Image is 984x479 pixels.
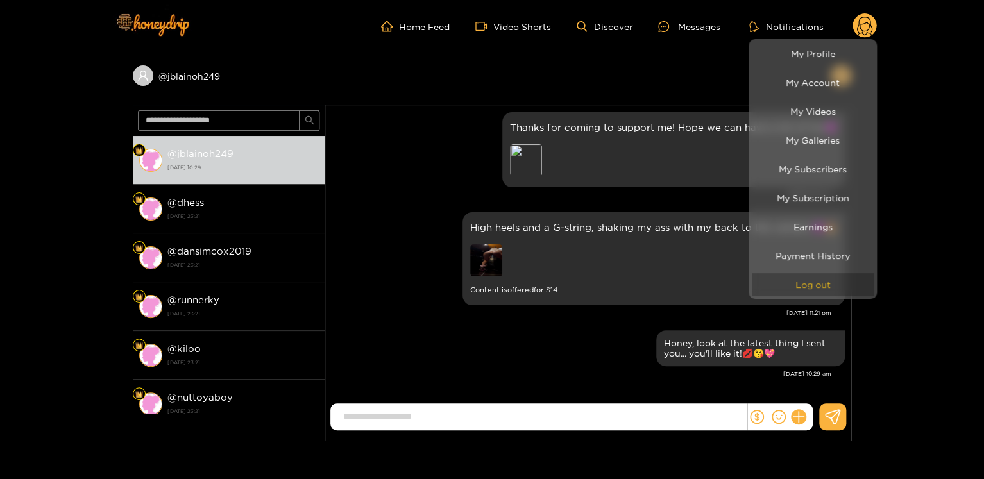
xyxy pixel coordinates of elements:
a: My Videos [752,100,874,122]
a: My Subscribers [752,158,874,180]
a: My Account [752,71,874,94]
button: Log out [752,273,874,296]
a: Earnings [752,215,874,238]
a: My Profile [752,42,874,65]
a: Payment History [752,244,874,267]
a: My Galleries [752,129,874,151]
a: My Subscription [752,187,874,209]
